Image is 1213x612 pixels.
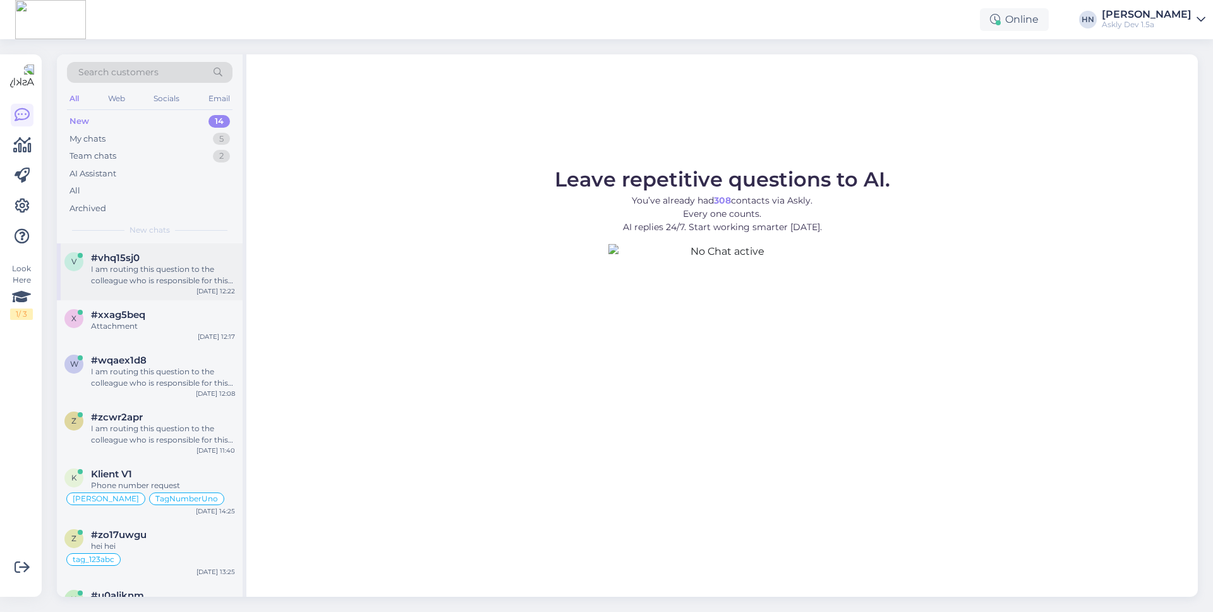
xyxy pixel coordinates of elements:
span: Leave repetitive questions to AI. [555,167,890,192]
div: hei hei [91,541,235,552]
span: tag_123abc [73,556,114,563]
div: AI Assistant [69,168,116,180]
span: z [71,416,76,425]
b: 308 [714,195,731,206]
div: My chats [69,133,106,145]
span: #wqaex1d8 [91,355,147,366]
span: x [71,314,76,323]
div: Web [106,90,128,107]
img: No Chat active [608,244,836,472]
div: Askly Dev 1.5a [1102,20,1192,30]
div: [DATE] 14:25 [196,506,235,516]
div: Phone number request [91,480,235,491]
div: 2 [213,150,230,162]
span: Klient V1 [91,468,132,480]
a: [PERSON_NAME]Askly Dev 1.5a [1102,9,1205,30]
div: New [69,115,89,128]
div: Archived [69,202,106,215]
div: [DATE] 13:25 [196,567,235,577]
div: [PERSON_NAME] [1102,9,1192,20]
div: Attachment [91,321,235,332]
span: Search customers [78,66,159,79]
div: 1 / 3 [10,309,33,320]
span: v [71,257,76,266]
div: I am routing this question to the colleague who is responsible for this topic. The reply might ta... [91,423,235,446]
div: 5 [213,133,230,145]
p: You’ve already had contacts via Askly. Every one counts. AI replies 24/7. Start working smarter [... [555,194,890,234]
span: TagNumberUno [155,495,218,503]
div: [DATE] 12:22 [196,286,235,296]
span: #u0aljknm [91,590,144,601]
div: Socials [151,90,182,107]
span: [PERSON_NAME] [73,495,139,503]
img: Askly Logo [10,64,34,89]
span: w [70,359,78,369]
div: All [69,185,80,197]
div: Email [206,90,232,107]
span: #zo17uwgu [91,529,147,541]
div: I am routing this question to the colleague who is responsible for this topic. The reply might ta... [91,366,235,389]
div: I am routing this question to the colleague who is responsible for this topic. The reply might ta... [91,264,235,286]
div: Team chats [69,150,116,162]
span: K [71,473,77,482]
div: [DATE] 12:08 [196,389,235,398]
div: HN [1079,11,1097,28]
span: #xxag5beq [91,309,145,321]
span: z [71,534,76,543]
div: [DATE] 11:40 [196,446,235,455]
div: 14 [208,115,230,128]
span: #zcwr2apr [91,412,143,423]
span: New chats [130,224,170,236]
div: All [67,90,81,107]
span: #vhq15sj0 [91,252,140,264]
div: [DATE] 12:17 [198,332,235,341]
div: Look Here [10,263,33,320]
span: u [71,594,77,604]
div: Online [980,8,1049,31]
